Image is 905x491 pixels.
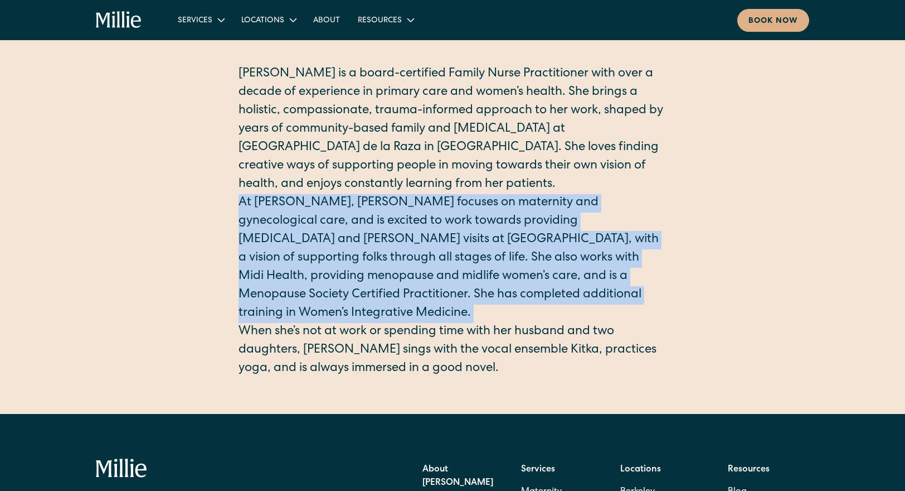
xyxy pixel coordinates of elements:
[241,15,284,27] div: Locations
[728,465,770,474] strong: Resources
[748,16,798,27] div: Book now
[169,11,232,29] div: Services
[232,11,304,29] div: Locations
[96,11,142,29] a: home
[521,465,555,474] strong: Services
[304,11,349,29] a: About
[358,15,402,27] div: Resources
[178,15,212,27] div: Services
[349,11,422,29] div: Resources
[239,323,666,378] p: When she’s not at work or spending time with her husband and two daughters, [PERSON_NAME] sings w...
[239,194,666,323] p: At [PERSON_NAME], [PERSON_NAME] focuses on maternity and gynecological care, and is excited to wo...
[620,465,661,474] strong: Locations
[422,465,493,488] strong: About [PERSON_NAME]
[737,9,809,32] a: Book now
[239,65,666,194] p: [PERSON_NAME] is a board-certified Family Nurse Practitioner with over a decade of experience in ...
